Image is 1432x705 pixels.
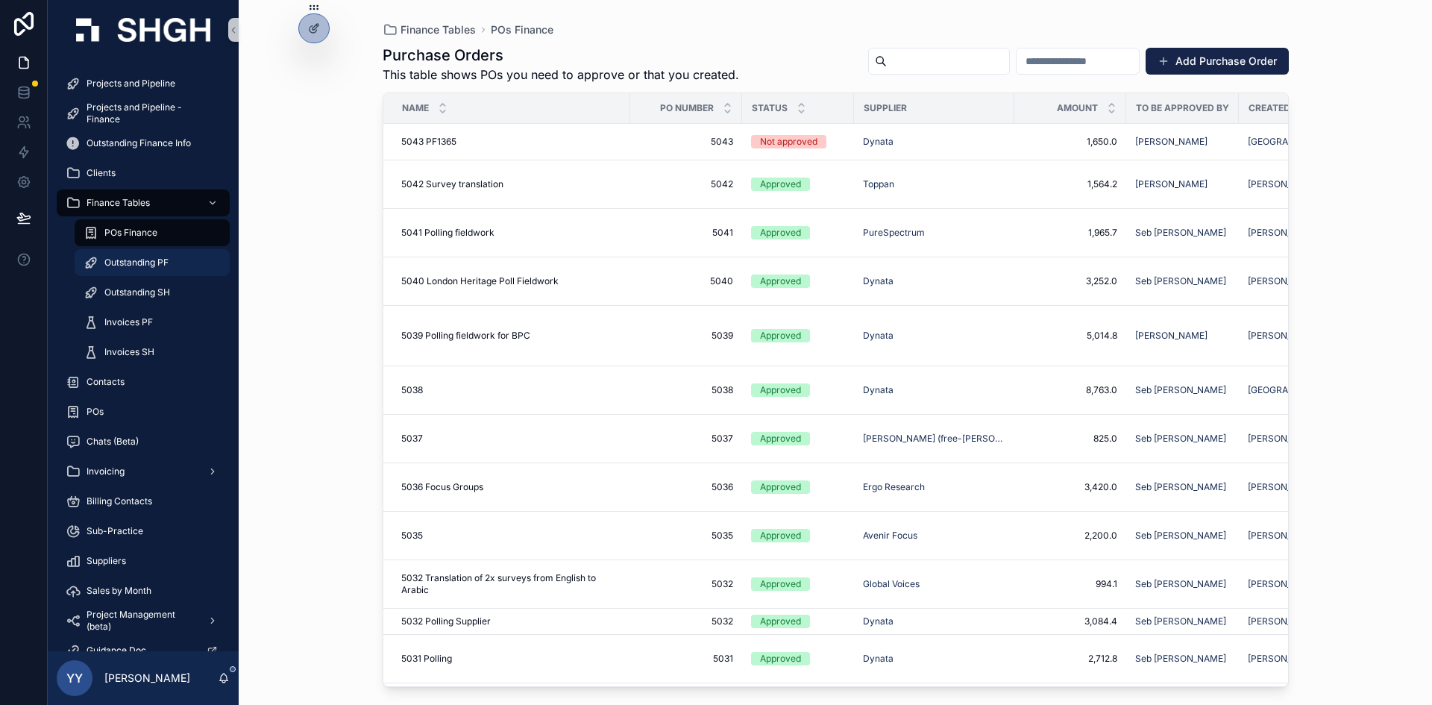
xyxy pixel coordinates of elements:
[1135,653,1230,665] a: Seb [PERSON_NAME]
[639,615,733,627] a: 5032
[87,436,139,448] span: Chats (Beta)
[863,227,925,239] a: PureSpectrum
[401,227,621,239] a: 5041 Polling fieldwork
[401,384,423,396] span: 5038
[401,615,621,627] a: 5032 Polling Supplier
[491,22,553,37] a: POs Finance
[751,135,845,148] a: Not approved
[863,578,920,590] span: Global Voices
[87,167,116,179] span: Clients
[760,432,801,445] div: Approved
[863,275,894,287] a: Dynata
[863,330,1005,342] a: Dynata
[57,70,230,97] a: Projects and Pipeline
[751,480,845,494] a: Approved
[1248,653,1320,665] span: [PERSON_NAME]
[1135,653,1226,665] a: Seb [PERSON_NAME]
[639,578,733,590] a: 5032
[87,466,125,477] span: Invoicing
[57,130,230,157] a: Outstanding Finance Info
[87,525,143,537] span: Sub-Practice
[863,530,1005,542] a: Avenir Focus
[760,178,801,191] div: Approved
[1248,481,1320,493] a: [PERSON_NAME]
[1023,227,1117,239] a: 1,965.7
[863,330,894,342] span: Dynata
[751,275,845,288] a: Approved
[57,637,230,664] a: Guidance Doc
[1135,227,1226,239] a: Seb [PERSON_NAME]
[1023,330,1117,342] a: 5,014.8
[1135,615,1230,627] a: Seb [PERSON_NAME]
[639,275,733,287] span: 5040
[1023,530,1117,542] span: 2,200.0
[1023,275,1117,287] span: 3,252.0
[57,488,230,515] a: Billing Contacts
[76,18,210,42] img: App logo
[1248,578,1320,590] span: [PERSON_NAME]
[639,136,733,148] a: 5043
[401,178,503,190] span: 5042 Survey translation
[1248,433,1342,445] a: [PERSON_NAME]
[863,136,1005,148] a: Dynata
[1023,384,1117,396] span: 8,763.0
[639,330,733,342] a: 5039
[1023,433,1117,445] a: 825.0
[752,102,788,114] span: Status
[401,615,491,627] span: 5032 Polling Supplier
[1248,330,1320,342] a: [PERSON_NAME]
[87,137,191,149] span: Outstanding Finance Info
[639,481,733,493] span: 5036
[863,481,1005,493] a: Ergo Research
[1248,615,1320,627] a: [PERSON_NAME]
[863,178,1005,190] a: Toppan
[1135,578,1230,590] a: Seb [PERSON_NAME]
[1249,102,1305,114] span: Created By
[66,669,83,687] span: YY
[1135,530,1230,542] a: Seb [PERSON_NAME]
[863,275,1005,287] a: Dynata
[104,346,154,358] span: Invoices SH
[863,384,894,396] a: Dynata
[104,286,170,298] span: Outstanding SH
[1135,384,1226,396] span: Seb [PERSON_NAME]
[401,275,621,287] a: 5040 London Heritage Poll Fieldwork
[57,548,230,574] a: Suppliers
[402,102,429,114] span: Name
[863,481,925,493] a: Ergo Research
[401,433,621,445] a: 5037
[639,653,733,665] span: 5031
[1057,102,1098,114] span: Amount
[1135,433,1230,445] a: Seb [PERSON_NAME]
[760,615,801,628] div: Approved
[1135,481,1226,493] a: Seb [PERSON_NAME]
[1135,433,1226,445] span: Seb [PERSON_NAME]
[1135,615,1226,627] span: Seb [PERSON_NAME]
[1135,384,1230,396] a: Seb [PERSON_NAME]
[1146,48,1289,75] button: Add Purchase Order
[401,572,621,596] a: 5032 Translation of 2x surveys from English to Arabic
[48,60,239,651] div: scrollable content
[1248,178,1320,190] a: [PERSON_NAME]
[401,653,452,665] span: 5031 Polling
[383,45,739,66] h1: Purchase Orders
[1248,227,1320,239] span: [PERSON_NAME]
[863,615,894,627] span: Dynata
[1248,384,1340,396] a: [GEOGRAPHIC_DATA]
[75,219,230,246] a: POs Finance
[1248,275,1342,287] a: [PERSON_NAME]
[863,653,1005,665] a: Dynata
[639,433,733,445] a: 5037
[1023,578,1117,590] a: 994.1
[760,652,801,665] div: Approved
[1135,275,1230,287] a: Seb [PERSON_NAME]
[760,329,801,342] div: Approved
